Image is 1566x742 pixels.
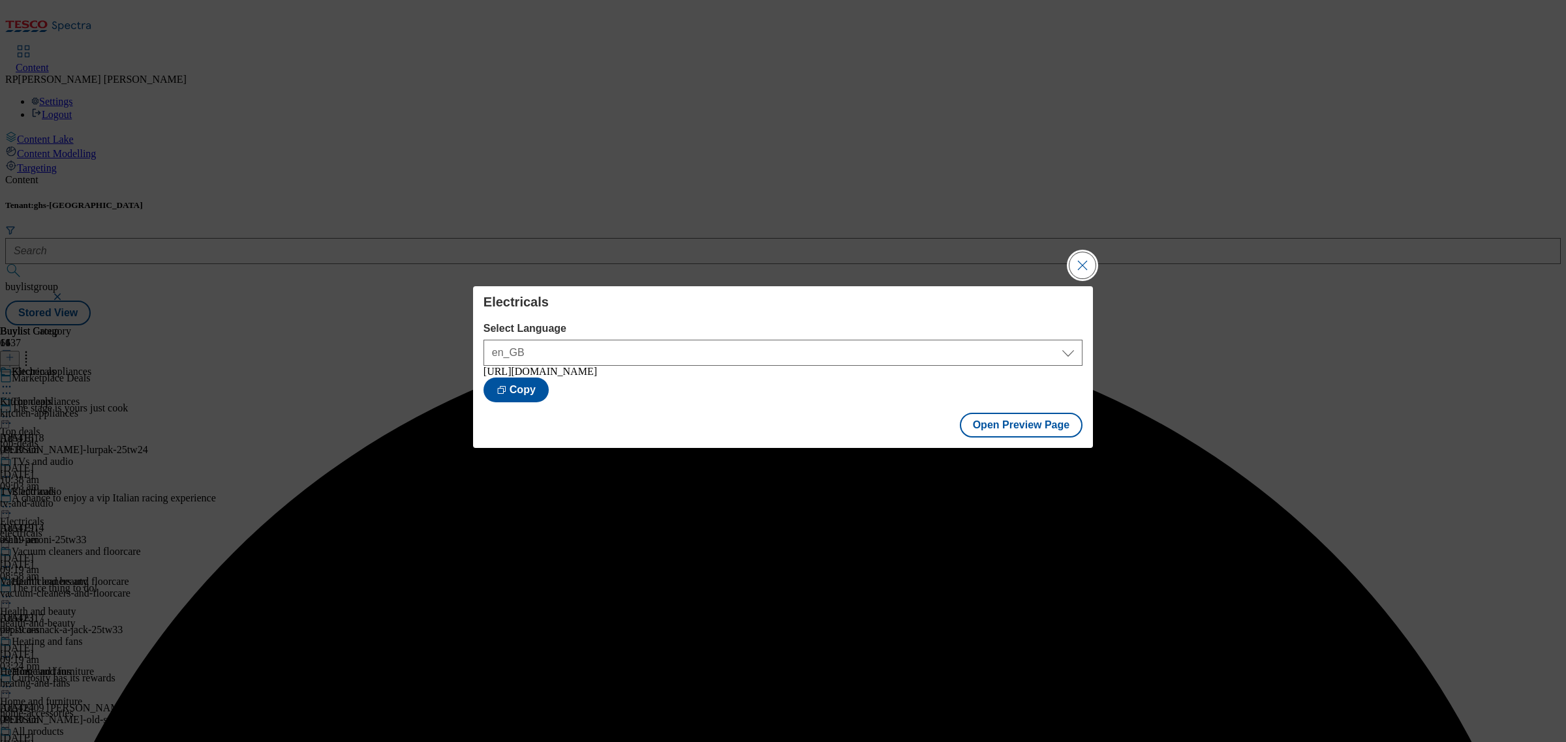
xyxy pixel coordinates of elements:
button: Close Modal [1069,252,1096,278]
button: Copy [484,378,549,402]
div: Modal [473,286,1093,448]
div: [URL][DOMAIN_NAME] [484,366,1082,378]
button: Open Preview Page [960,413,1083,438]
label: Select Language [484,323,1082,334]
h4: Electricals [484,294,1082,310]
